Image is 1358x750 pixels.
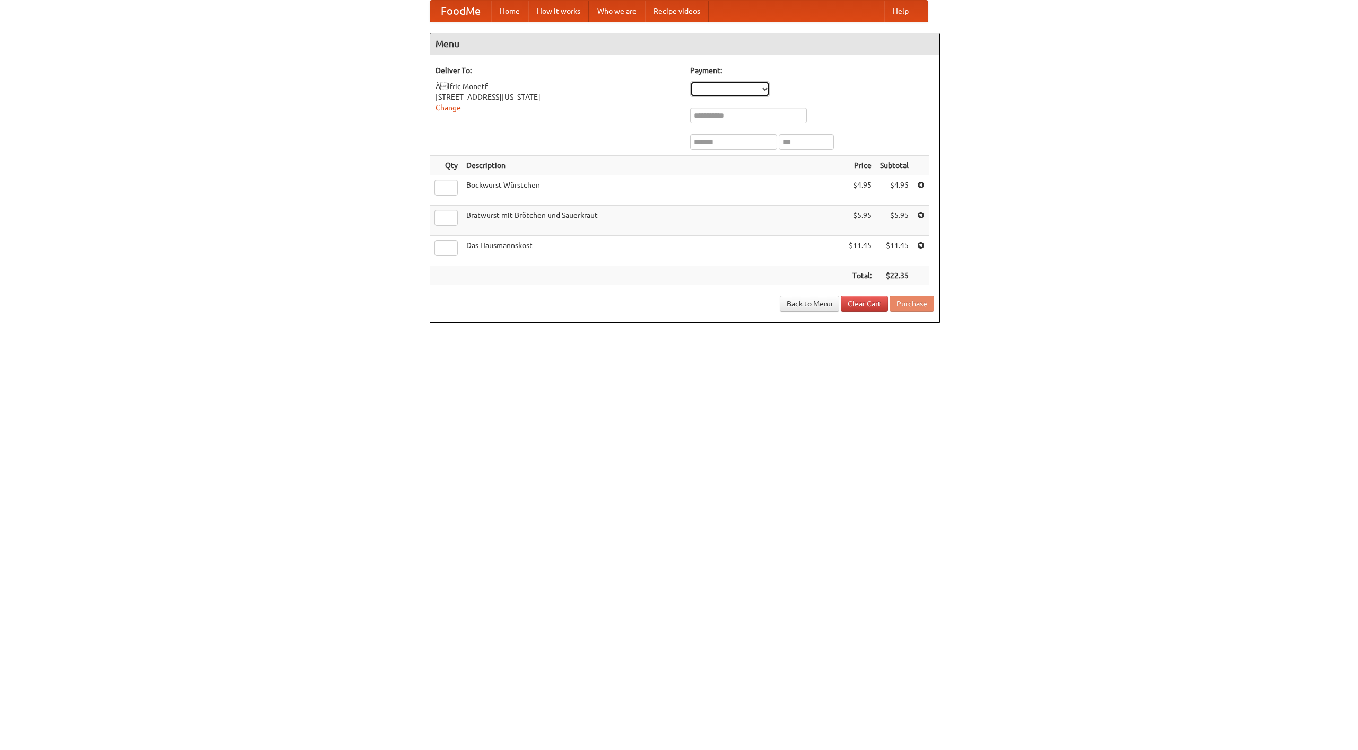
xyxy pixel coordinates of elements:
[436,103,461,112] a: Change
[890,296,934,312] button: Purchase
[876,236,913,266] td: $11.45
[528,1,589,22] a: How it works
[436,92,680,102] div: [STREET_ADDRESS][US_STATE]
[876,175,913,206] td: $4.95
[436,81,680,92] div: Ãlfric Monetf
[589,1,645,22] a: Who we are
[645,1,709,22] a: Recipe videos
[845,236,876,266] td: $11.45
[462,156,845,175] th: Description
[462,236,845,266] td: Das Hausmannskost
[430,156,462,175] th: Qty
[436,65,680,76] h5: Deliver To:
[845,175,876,206] td: $4.95
[430,1,491,22] a: FoodMe
[841,296,888,312] a: Clear Cart
[845,206,876,236] td: $5.95
[780,296,839,312] a: Back to Menu
[876,156,913,175] th: Subtotal
[845,156,876,175] th: Price
[876,206,913,236] td: $5.95
[462,206,845,236] td: Bratwurst mit Brötchen und Sauerkraut
[876,266,913,286] th: $22.35
[884,1,917,22] a: Help
[690,65,934,76] h5: Payment:
[430,33,939,55] h4: Menu
[845,266,876,286] th: Total:
[491,1,528,22] a: Home
[462,175,845,206] td: Bockwurst Würstchen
